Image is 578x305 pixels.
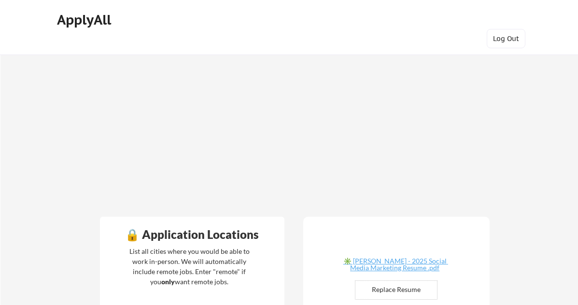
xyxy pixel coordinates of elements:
button: Log Out [487,29,525,48]
div: ✳️ [PERSON_NAME] - 2025 Social Media Marketing Resume .pdf [338,258,452,271]
div: ApplyAll [57,12,114,28]
strong: only [161,277,175,286]
div: 🔒 Application Locations [102,229,282,240]
div: List all cities where you would be able to work in-person. We will automatically include remote j... [123,246,256,287]
a: ✳️ [PERSON_NAME] - 2025 Social Media Marketing Resume .pdf [338,258,452,273]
